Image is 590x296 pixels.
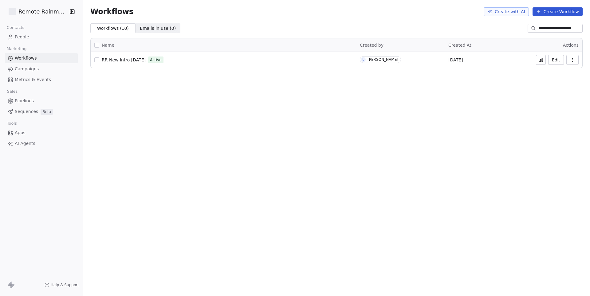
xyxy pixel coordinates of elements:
[5,96,78,106] a: Pipelines
[362,57,364,62] div: L
[15,34,29,40] span: People
[15,55,37,61] span: Workflows
[4,23,27,32] span: Contacts
[563,43,579,48] span: Actions
[15,130,26,136] span: Apps
[5,128,78,138] a: Apps
[15,108,38,115] span: Sequences
[15,76,51,83] span: Metrics & Events
[484,7,529,16] button: Create with AI
[45,282,79,287] a: Help & Support
[548,55,564,65] button: Edit
[533,7,583,16] button: Create Workflow
[7,6,65,17] button: Remote Rainmaker
[5,107,78,117] a: SequencesBeta
[448,43,471,48] span: Created At
[41,109,53,115] span: Beta
[102,57,146,62] span: RR New Intro [DATE]
[5,32,78,42] a: People
[102,57,146,63] a: RR New Intro [DATE]
[368,57,398,62] div: [PERSON_NAME]
[4,44,29,53] span: Marketing
[15,98,34,104] span: Pipelines
[102,42,114,49] span: Name
[150,57,161,63] span: Active
[4,87,20,96] span: Sales
[360,43,383,48] span: Created by
[5,53,78,63] a: Workflows
[5,75,78,85] a: Metrics & Events
[15,140,35,147] span: AI Agents
[4,119,19,128] span: Tools
[448,57,463,63] span: [DATE]
[15,66,39,72] span: Campaigns
[51,282,79,287] span: Help & Support
[140,25,176,32] span: Emails in use ( 0 )
[5,138,78,149] a: AI Agents
[18,8,68,16] span: Remote Rainmaker
[5,64,78,74] a: Campaigns
[90,7,133,16] span: Workflows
